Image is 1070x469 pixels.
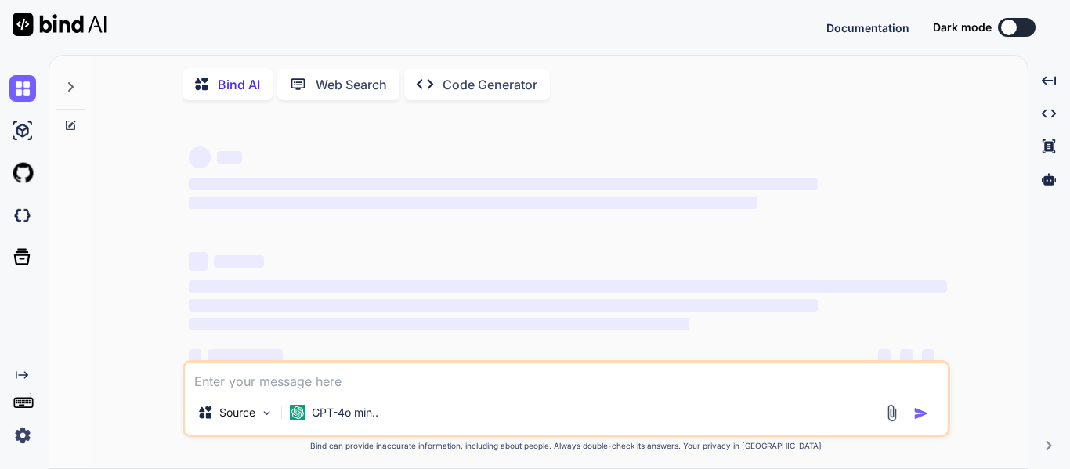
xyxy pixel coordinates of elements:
span: ‌ [208,349,283,362]
span: ‌ [189,318,689,330]
span: Dark mode [933,20,992,35]
img: GPT-4o mini [290,405,305,420]
img: Pick Models [260,406,273,420]
span: ‌ [214,255,264,268]
span: ‌ [900,349,913,362]
img: darkCloudIdeIcon [9,202,36,229]
p: Web Search [316,75,387,94]
p: Code Generator [443,75,537,94]
img: ai-studio [9,117,36,144]
span: ‌ [878,349,891,362]
p: GPT-4o min.. [312,405,378,420]
p: Bind AI [218,75,260,94]
img: icon [913,406,929,421]
span: ‌ [189,178,818,190]
span: ‌ [189,299,818,312]
img: chat [9,75,36,102]
p: Source [219,405,255,420]
button: Documentation [826,20,909,36]
img: attachment [883,404,901,422]
span: ‌ [189,252,208,271]
span: ‌ [217,151,242,164]
span: ‌ [922,349,934,362]
span: ‌ [189,197,757,209]
p: Bind can provide inaccurate information, including about people. Always double-check its answers.... [183,440,950,452]
img: settings [9,422,36,449]
span: Documentation [826,21,909,34]
span: ‌ [189,146,211,168]
span: ‌ [189,349,201,362]
img: githubLight [9,160,36,186]
img: Bind AI [13,13,107,36]
span: ‌ [189,280,947,293]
